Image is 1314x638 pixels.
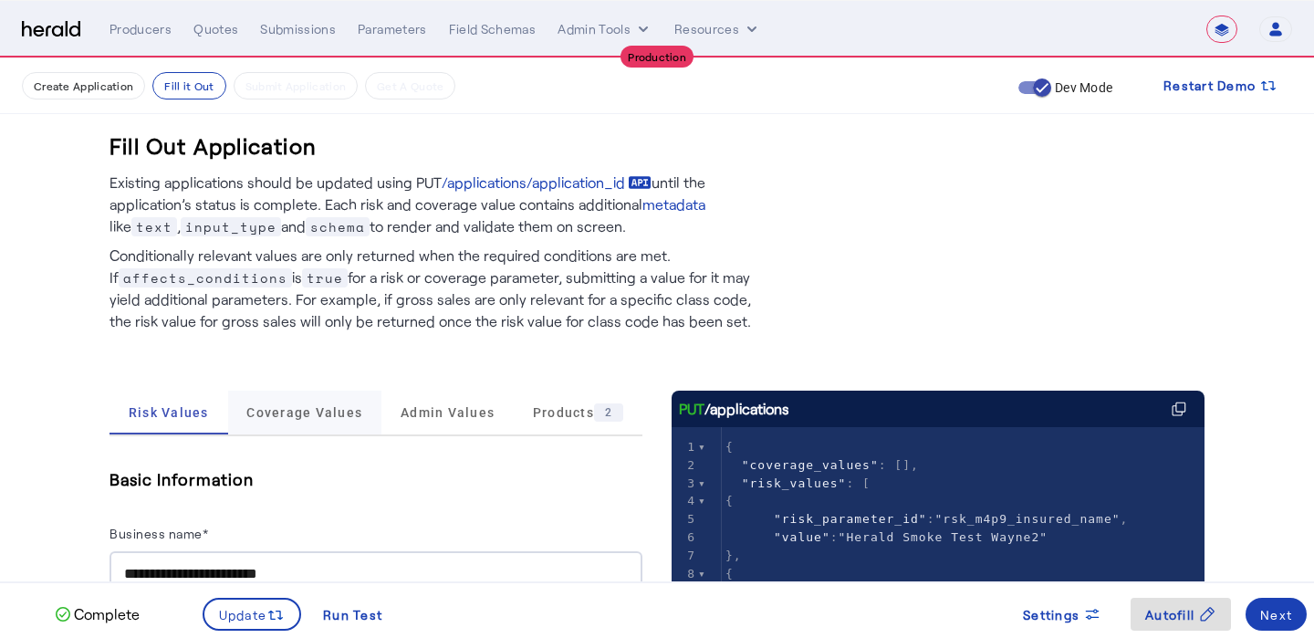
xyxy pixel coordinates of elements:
[109,465,642,493] h5: Basic Information
[672,510,698,528] div: 5
[442,172,652,193] a: /applications/application_id
[774,512,927,526] span: "risk_parameter_id"
[449,20,537,38] div: Field Schemas
[672,456,698,475] div: 2
[594,403,623,422] div: 2
[109,172,766,237] p: Existing applications should be updated using PUT until the application’s status is complete. Eac...
[302,268,348,288] span: true
[725,476,871,490] span: : [
[260,20,336,38] div: Submissions
[193,20,238,38] div: Quotes
[203,598,302,631] button: Update
[672,528,698,547] div: 6
[365,72,455,99] button: Get A Quote
[742,458,879,472] span: "coverage_values"
[642,193,705,215] a: metadata
[672,547,698,565] div: 7
[219,605,267,624] span: Update
[109,237,766,332] p: Conditionally relevant values are only returned when the required conditions are met. If is for a...
[109,131,317,161] h3: Fill Out Application
[725,530,1048,544] span: :
[558,20,652,38] button: internal dropdown menu
[679,398,789,420] div: /applications
[620,46,693,68] div: Production
[401,406,495,419] span: Admin Values
[22,21,80,38] img: Herald Logo
[1131,598,1231,631] button: Autofill
[1023,605,1079,624] span: Settings
[70,603,140,625] p: Complete
[358,20,427,38] div: Parameters
[152,72,225,99] button: Fill it Out
[323,605,382,624] div: Run Test
[725,440,734,454] span: {
[725,512,1128,526] span: : ,
[109,526,208,541] label: Business name*
[674,20,761,38] button: Resources dropdown menu
[742,476,847,490] span: "risk_values"
[181,217,281,236] span: input_type
[679,398,704,420] span: PUT
[839,530,1048,544] span: "Herald Smoke Test Wayne2"
[1163,75,1256,97] span: Restart Demo
[129,406,209,419] span: Risk Values
[1246,598,1307,631] button: Next
[306,217,370,236] span: schema
[725,458,919,472] span: : [],
[725,567,734,580] span: {
[1149,69,1292,102] button: Restart Demo
[131,217,177,236] span: text
[1145,605,1194,624] span: Autofill
[1260,605,1292,624] div: Next
[308,598,397,631] button: Run Test
[119,268,292,288] span: affects_conditions
[22,72,145,99] button: Create Application
[1008,598,1116,631] button: Settings
[672,438,698,456] div: 1
[246,406,362,419] span: Coverage Values
[234,72,358,99] button: Submit Application
[935,512,1121,526] span: "rsk_m4p9_insured_name"
[725,494,734,507] span: {
[774,530,830,544] span: "value"
[109,20,172,38] div: Producers
[1051,78,1112,97] label: Dev Mode
[672,492,698,510] div: 4
[672,565,698,583] div: 8
[725,549,742,562] span: },
[533,403,623,422] span: Products
[672,475,698,493] div: 3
